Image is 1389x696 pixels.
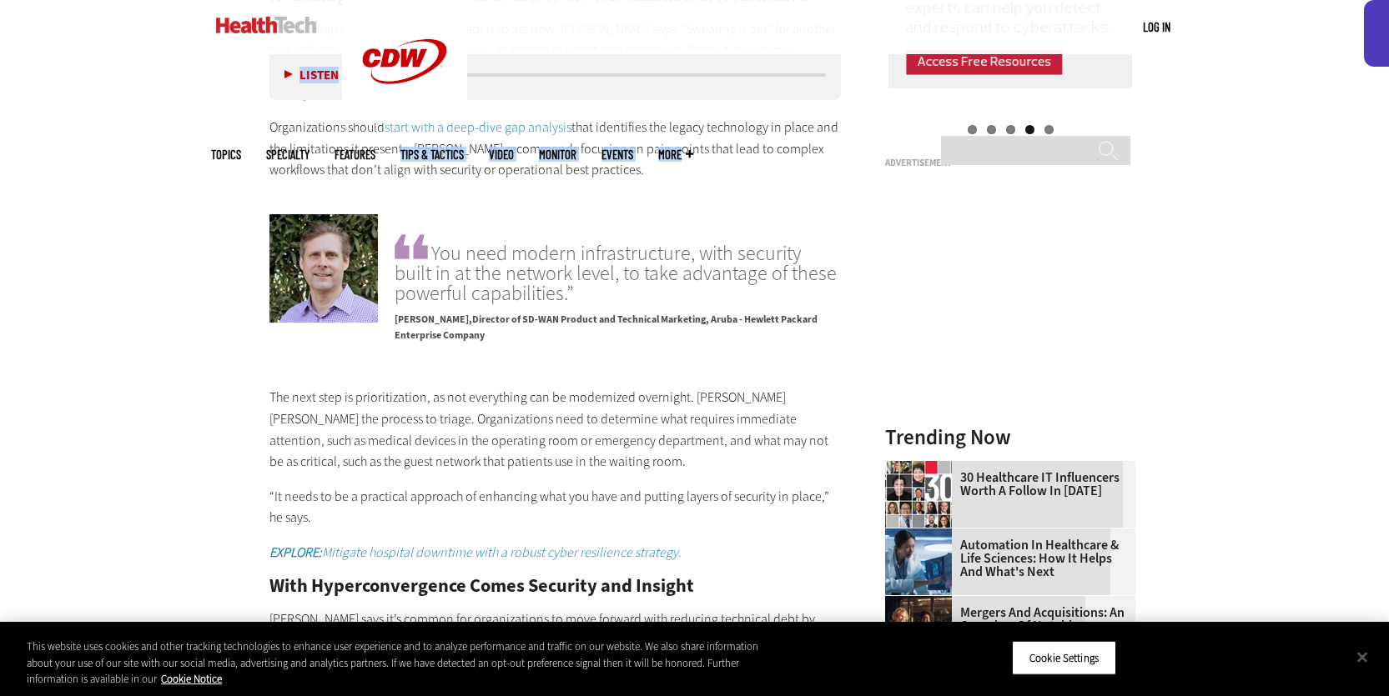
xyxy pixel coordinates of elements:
[211,148,241,161] span: Topics
[885,606,1125,659] a: Mergers and Acquisitions: An Overview of Notable Healthcare M&A Activity in [DATE]
[269,214,378,323] img: Jeffrey Olson
[269,543,682,561] a: EXPLORE:Mitigate hospital downtime with a robust cyber resilience strategy.
[216,17,317,33] img: Home
[269,608,842,651] p: [PERSON_NAME] says it’s common for organizations to move forward with reducing technical debt by ...
[1344,638,1381,675] button: Close
[269,486,842,528] p: “It needs to be a practical approach of enhancing what you have and putting layers of security in...
[885,461,960,474] a: collage of influencers
[342,110,467,128] a: CDW
[395,313,472,326] span: [PERSON_NAME]
[395,303,841,343] p: Director of SD-WAN Product and Technical Marketing, Aruba - Hewlett Packard Enterprise Company
[269,387,842,472] p: The next step is prioritization, as not everything can be modernized overnight. [PERSON_NAME] [PE...
[400,148,464,161] a: Tips & Tactics
[1143,18,1170,36] div: User menu
[269,543,322,561] strong: EXPLORE:
[885,461,952,528] img: collage of influencers
[658,148,693,161] span: More
[885,471,1125,498] a: 30 Healthcare IT Influencers Worth a Follow in [DATE]
[335,148,375,161] a: Features
[489,148,514,161] a: Video
[395,231,841,303] span: You need modern infrastructure, with security built in at the network level, to take advantage of...
[885,596,960,609] a: business leaders shake hands in conference room
[885,174,1135,383] iframe: advertisement
[27,638,764,688] div: This website uses cookies and other tracking technologies to enhance user experience and to analy...
[885,596,952,663] img: business leaders shake hands in conference room
[1143,19,1170,34] a: Log in
[1012,640,1116,675] button: Cookie Settings
[601,148,633,161] a: Events
[269,577,842,595] h2: With Hyperconvergence Comes Security and Insight
[885,538,1125,578] a: Automation in Healthcare & Life Sciences: How It Helps and What's Next
[885,528,952,595] img: medical researchers looks at images on a monitor in a lab
[885,158,1135,168] h3: Advertisement
[885,528,960,542] a: medical researchers looks at images on a monitor in a lab
[161,672,222,686] a: More information about your privacy
[539,148,576,161] a: MonITor
[266,148,310,161] span: Specialty
[885,427,1135,448] h3: Trending Now
[269,543,682,561] em: Mitigate hospital downtime with a robust cyber resilience strategy.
